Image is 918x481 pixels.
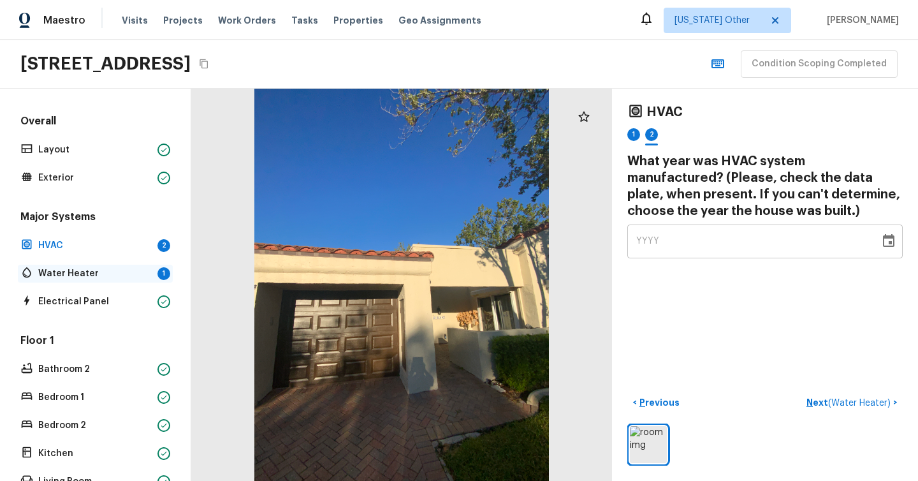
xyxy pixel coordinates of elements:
[801,392,903,413] button: Next(Water Heater)>
[828,399,891,408] span: ( Water Heater )
[38,267,152,280] p: Water Heater
[627,128,640,141] div: 1
[157,239,170,252] div: 2
[398,14,481,27] span: Geo Assignments
[646,104,683,121] h4: HVAC
[218,14,276,27] span: Work Orders
[291,16,318,25] span: Tasks
[38,447,152,460] p: Kitchen
[674,14,762,27] span: [US_STATE] Other
[645,128,658,141] div: 2
[333,14,383,27] span: Properties
[636,237,660,246] span: Year
[38,363,152,376] p: Bathroom 2
[163,14,203,27] span: Projects
[876,228,901,254] button: Choose date
[38,239,152,252] p: HVAC
[43,14,85,27] span: Maestro
[38,419,152,432] p: Bedroom 2
[157,267,170,280] div: 1
[18,334,173,350] h5: Floor 1
[20,52,191,75] h2: [STREET_ADDRESS]
[637,396,680,409] p: Previous
[38,172,152,184] p: Exterior
[627,392,685,413] button: <Previous
[18,114,173,131] h5: Overall
[38,295,152,308] p: Electrical Panel
[630,426,667,463] img: room img
[38,144,152,156] p: Layout
[196,56,212,72] button: Copy Address
[806,396,893,410] p: Next
[822,14,899,27] span: [PERSON_NAME]
[122,14,148,27] span: Visits
[18,210,173,226] h5: Major Systems
[627,153,903,219] h4: What year was HVAC system manufactured? (Please, check the data plate, when present. If you can't...
[38,391,152,404] p: Bedroom 1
